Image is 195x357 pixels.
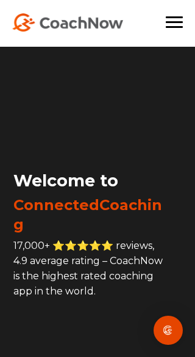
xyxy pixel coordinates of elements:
[13,195,165,234] span: ConnectedCoaching
[13,318,165,349] iframe: Embedded CTA
[13,240,163,297] span: 17,000+ ⭐️⭐️⭐️⭐️⭐️ reviews, 4.9 average rating – CoachNow is the highest rated coaching app in th...
[154,316,183,345] div: Open Intercom Messenger
[13,171,165,234] h1: Welcome to
[12,13,123,32] img: CoachNow Logo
